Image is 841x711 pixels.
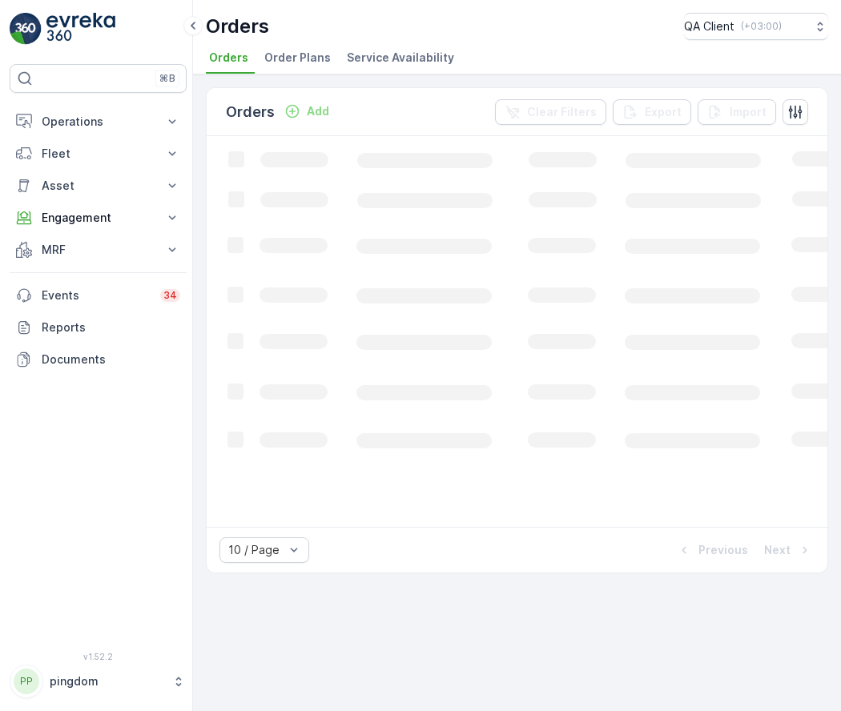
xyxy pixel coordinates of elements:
[42,178,155,194] p: Asset
[42,114,155,130] p: Operations
[10,652,187,661] span: v 1.52.2
[50,673,164,689] p: pingdom
[209,50,248,66] span: Orders
[46,13,115,45] img: logo_light-DOdMpM7g.png
[698,99,776,125] button: Import
[264,50,331,66] span: Order Plans
[42,242,155,258] p: MRF
[10,665,187,698] button: PPpingdom
[226,101,275,123] p: Orders
[10,279,187,311] a: Events34
[14,669,39,694] div: PP
[10,106,187,138] button: Operations
[613,99,691,125] button: Export
[10,234,187,266] button: MRF
[10,170,187,202] button: Asset
[206,14,269,39] p: Orders
[684,18,734,34] p: QA Client
[763,540,815,560] button: Next
[684,13,828,40] button: QA Client(+03:00)
[527,104,597,120] p: Clear Filters
[42,351,180,368] p: Documents
[674,540,750,560] button: Previous
[645,104,682,120] p: Export
[163,289,177,302] p: 34
[495,99,606,125] button: Clear Filters
[42,287,151,303] p: Events
[159,72,175,85] p: ⌘B
[42,146,155,162] p: Fleet
[10,138,187,170] button: Fleet
[764,542,791,558] p: Next
[10,13,42,45] img: logo
[741,20,782,33] p: ( +03:00 )
[10,202,187,234] button: Engagement
[347,50,454,66] span: Service Availability
[42,319,180,335] p: Reports
[698,542,748,558] p: Previous
[10,311,187,343] a: Reports
[730,104,767,120] p: Import
[278,102,336,121] button: Add
[307,103,329,119] p: Add
[42,210,155,226] p: Engagement
[10,343,187,376] a: Documents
